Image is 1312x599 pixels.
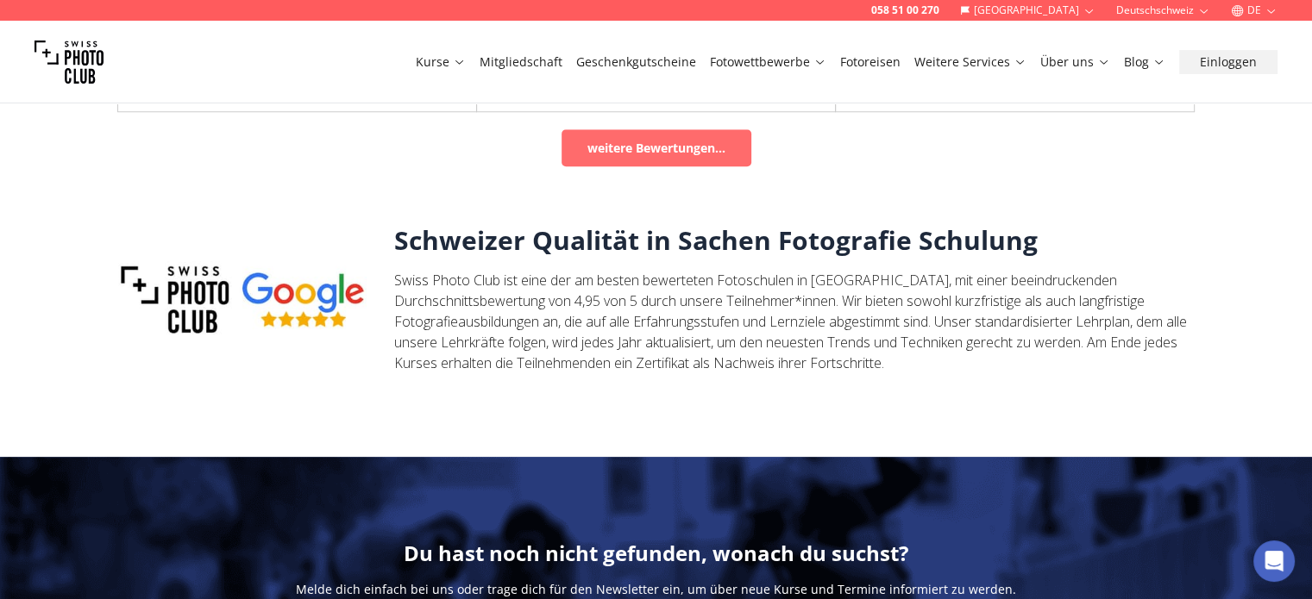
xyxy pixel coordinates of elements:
a: Blog [1124,53,1165,71]
a: Fotoreisen [840,53,901,71]
button: Einloggen [1179,50,1277,74]
button: Geschenkgutscheine [569,50,703,74]
a: Kurse [416,53,466,71]
a: Mitgliedschaft [480,53,562,71]
button: Über uns [1033,50,1117,74]
button: Mitgliedschaft [473,50,569,74]
button: Fotowettbewerbe [703,50,833,74]
a: Geschenkgutscheine [576,53,696,71]
img: eduoua [118,225,367,374]
a: Weitere Services [914,53,1026,71]
a: Fotowettbewerbe [710,53,826,71]
h3: Schweizer Qualität in Sachen Fotografie Schulung [394,225,1195,256]
div: Open Intercom Messenger [1253,540,1295,582]
button: Fotoreisen [833,50,907,74]
a: Über uns [1040,53,1110,71]
button: Blog [1117,50,1172,74]
p: Melde dich einfach bei uns oder trage dich für den Newsletter ein, um über neue Kurse und Termine... [296,581,1016,598]
a: 058 51 00 270 [871,3,939,17]
img: Swiss photo club [35,28,104,97]
p: Swiss Photo Club ist eine der am besten bewerteten Fotoschulen in [GEOGRAPHIC_DATA], mit einer be... [394,270,1195,373]
button: Kurse [409,50,473,74]
h2: Du hast noch nicht gefunden, wonach du suchst? [404,540,908,567]
button: Weitere Services [907,50,1033,74]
